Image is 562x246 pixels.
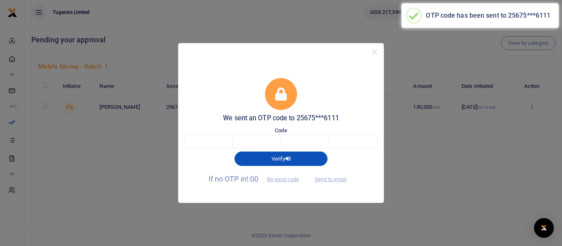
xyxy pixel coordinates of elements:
span: If no OTP in [209,175,307,183]
span: !:00 [246,175,258,183]
div: Open Intercom Messenger [534,218,554,238]
label: Code [275,126,287,135]
h5: We sent an OTP code to 25675***6111 [185,114,377,122]
button: Close [369,46,381,58]
button: Verify [235,152,327,166]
